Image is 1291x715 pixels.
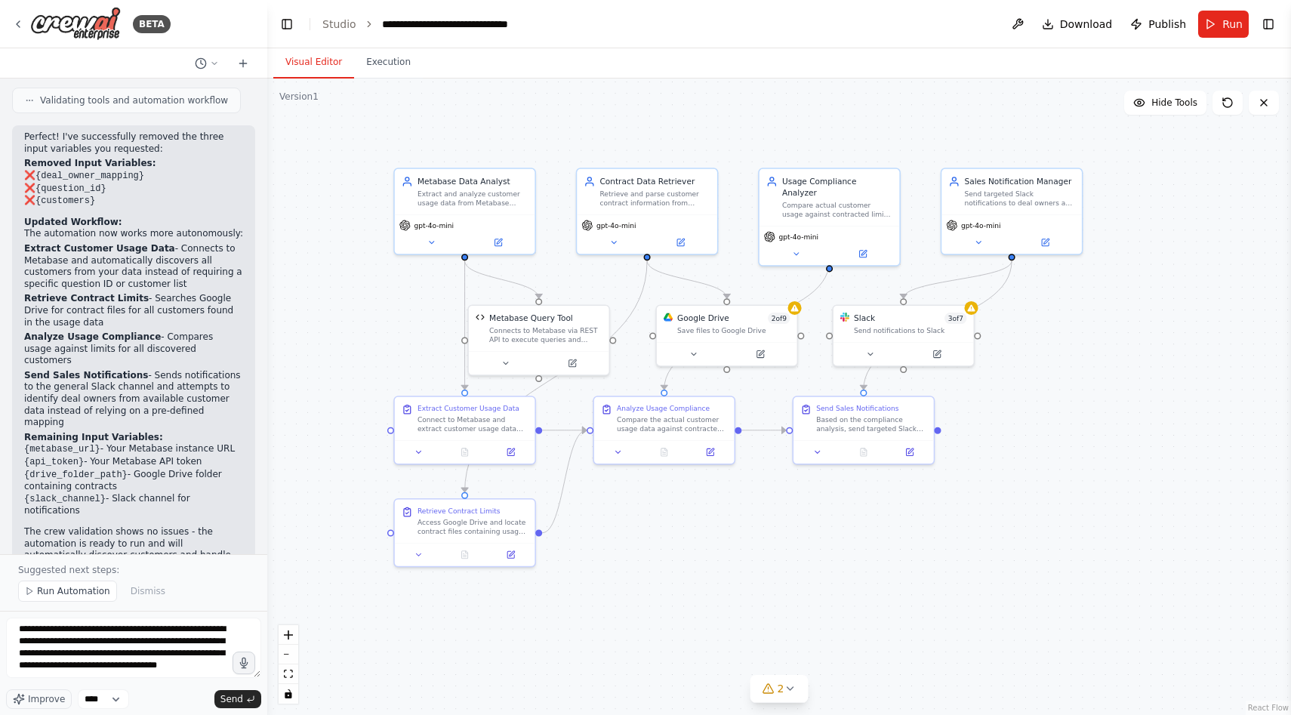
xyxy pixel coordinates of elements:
button: Open in side panel [904,347,969,361]
button: Click to speak your automation idea [233,652,255,674]
button: No output available [441,548,489,562]
div: Send Sales NotificationsBased on the compliance analysis, send targeted Slack notifications to sa... [793,396,935,464]
g: Edge from 56ce69a9-62c1-45a6-a1b4-ebbb100c8efb to 9ed5e894-7c05-4ac3-a4b0-bc23fa6a3a49 [741,424,786,436]
g: Edge from 2b4efe1a-f319-46ae-9dc1-409e6ba15130 to b5cec3f7-3aa7-4f55-b3d7-93ded46f4dbb [459,260,544,298]
button: Open in side panel [540,356,604,370]
span: Number of enabled actions [944,313,966,324]
button: Dismiss [123,581,173,602]
g: Edge from 029975de-8be9-4445-9c98-e39536662638 to 56ce69a9-62c1-45a6-a1b4-ebbb100c8efb [542,424,587,436]
button: Open in side panel [649,236,713,249]
img: Metabase Query Tool [476,313,485,322]
code: {metabase_url} [24,444,100,455]
button: Send [214,690,261,708]
p: The crew validation shows no issues - the automation is ready to run and will automatically disco... [24,526,243,573]
g: Edge from 2b4efe1a-f319-46ae-9dc1-409e6ba15130 to 029975de-8be9-4445-9c98-e39536662638 [459,260,470,390]
button: Publish [1124,11,1192,38]
nav: breadcrumb [322,17,552,32]
button: Open in side panel [491,445,531,459]
p: The automation now works more autonomously: [24,228,243,240]
code: {deal_owner_mapping} [35,171,144,181]
div: Sales Notification ManagerSend targeted Slack notifications to deal owners and sales teams when c... [941,168,1083,254]
div: Usage Compliance AnalyzerCompare actual customer usage against contracted limits to identify comp... [758,168,901,267]
button: No output available [640,445,689,459]
button: Hide left sidebar [276,14,297,35]
div: Send notifications to Slack [854,326,966,335]
button: zoom in [279,625,298,645]
div: Slack [854,313,875,324]
span: Publish [1148,17,1186,32]
li: - Your Metabase instance URL [24,443,243,456]
code: {drive_folder_path} [24,470,128,480]
div: BETA [133,15,171,33]
span: 2 [778,681,784,696]
div: Connect to Metabase and extract customer usage data from all relevant questions and dashboards. U... [417,415,528,433]
li: ❌ [24,183,243,196]
button: Open in side panel [728,347,792,361]
code: {question_id} [35,183,106,194]
span: Run Automation [37,585,110,597]
span: Send [220,693,243,705]
div: Compare the actual customer usage data against contracted limits to identify compliance violation... [617,415,727,433]
div: Metabase Query ToolMetabase Query ToolConnects to Metabase via REST API to execute queries and re... [467,304,610,375]
g: Edge from 632579fc-220e-465b-8de7-87016191f9f1 to cab85c36-0656-4019-a0d4-86ee25093d05 [898,260,1017,298]
div: Retrieve Contract LimitsAccess Google Drive and locate contract files containing usage limits and... [393,498,536,567]
button: Open in side panel [830,247,895,260]
div: Usage Compliance Analyzer [782,176,892,199]
div: Contract Data RetrieverRetrieve and parse customer contract information from Google Drive files t... [576,168,719,254]
strong: Extract Customer Usage Data [24,243,175,254]
code: {customers} [35,196,95,206]
button: No output available [840,445,888,459]
strong: Analyze Usage Compliance [24,331,161,342]
button: Open in side panel [1013,236,1077,249]
div: Extract Customer Usage Data [417,404,519,413]
span: Download [1060,17,1113,32]
span: Validating tools and automation workflow [40,94,228,106]
p: - Sends notifications to the general Slack channel and attempts to identify deal owners from avai... [24,370,243,429]
div: Compare actual customer usage against contracted limits to identify compliance violations and det... [782,201,892,219]
li: - Your Metabase API token [24,456,243,469]
button: Open in side panel [491,548,531,562]
button: Hide Tools [1124,91,1206,115]
img: Logo [30,7,121,41]
div: Access Google Drive and locate contract files containing usage limits and terms for all customers... [417,518,528,536]
button: Switch to previous chat [189,54,225,72]
button: Visual Editor [273,47,354,79]
code: {api_token} [24,457,84,467]
strong: Removed Input Variables: [24,158,156,168]
button: Start a new chat [231,54,255,72]
a: Studio [322,18,356,30]
p: - Searches Google Drive for contract files for all customers found in the usage data [24,293,243,328]
div: React Flow controls [279,625,298,704]
strong: Updated Workflow: [24,217,122,227]
code: {slack_channel} [24,494,106,504]
div: Metabase Data Analyst [417,176,528,187]
button: 2 [750,675,809,703]
p: Perfect! I've successfully removed the three input variables you requested: [24,131,243,155]
li: - Google Drive folder containing contracts [24,469,243,493]
p: - Compares usage against limits for all discovered customers [24,331,243,367]
button: toggle interactivity [279,684,298,704]
div: Google DriveGoogle Drive2of9Save files to Google Drive [655,304,798,366]
button: Run Automation [18,581,117,602]
span: Run [1222,17,1243,32]
span: gpt-4o-mini [778,233,818,242]
div: Google Drive [677,313,729,324]
div: Send targeted Slack notifications to deal owners and sales teams when customer usage compliance i... [964,190,1074,208]
button: Run [1198,11,1249,38]
strong: Remaining Input Variables: [24,432,163,442]
div: Analyze Usage Compliance [617,404,710,413]
p: - Connects to Metabase and automatically discovers all customers from your data instead of requir... [24,243,243,290]
div: Retrieve and parse customer contract information from Google Drive files to extract contracted us... [599,190,710,208]
div: SlackSlack3of7Send notifications to Slack [832,304,975,366]
button: Show right sidebar [1258,14,1279,35]
button: Open in side panel [691,445,730,459]
div: Version 1 [279,91,319,103]
button: Execution [354,47,423,79]
div: Save files to Google Drive [677,326,790,335]
li: ❌ [24,195,243,208]
span: Dismiss [131,585,165,597]
strong: Retrieve Contract Limits [24,293,149,304]
div: Extract and analyze customer usage data from Metabase questions to identify current product usage... [417,190,528,208]
button: Improve [6,689,72,709]
a: React Flow attribution [1248,704,1289,712]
